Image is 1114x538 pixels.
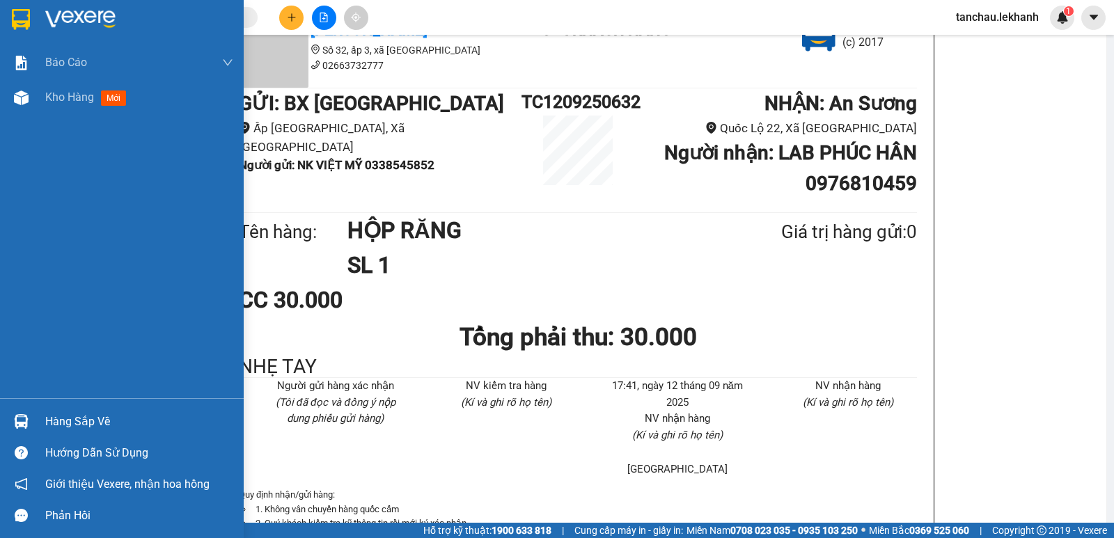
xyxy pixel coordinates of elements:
span: environment [705,122,717,134]
span: Miền Nam [687,523,858,538]
span: environment [239,122,251,134]
span: notification [15,477,28,491]
i: (Kí và ghi rõ họ tên) [803,396,893,409]
div: 0976810459 [163,45,283,65]
b: Người gửi : NK VIỆT MỸ 0338545852 [239,158,434,172]
span: CC : [161,93,180,108]
b: GỬI : BX [GEOGRAPHIC_DATA] [239,92,504,115]
li: [GEOGRAPHIC_DATA] [609,461,746,478]
b: Người nhận : LAB PHÚC HÂN 0976810459 [664,141,917,195]
span: Giới thiệu Vexere, nhận hoa hồng [45,475,210,493]
span: environment [311,45,320,54]
div: 30.000 [161,90,284,109]
img: icon-new-feature [1056,11,1069,24]
h1: HỘP RĂNG [347,213,714,248]
span: tanchau.lekhanh [945,8,1050,26]
img: logo.jpg [802,18,835,52]
div: Tên hàng: [239,218,347,246]
span: ⚪️ [861,528,865,533]
li: Người gửi hàng xác nhận [267,378,405,395]
strong: 1900 633 818 [492,525,551,536]
span: Báo cáo [45,54,87,71]
span: mới [101,90,126,106]
span: Hỗ trợ kỹ thuật: [423,523,551,538]
li: 2. Quý khách kiểm tra kỹ thông tin rồi mới ký xác nhận [253,516,917,530]
strong: 0369 525 060 [909,525,969,536]
img: warehouse-icon [14,90,29,105]
span: question-circle [15,446,28,459]
div: 0338545852 [12,62,153,81]
li: NV kiểm tra hàng [438,378,576,395]
div: An Sương [163,12,283,29]
span: Kho hàng [45,90,94,104]
img: warehouse-icon [14,414,29,429]
li: Quốc Lộ 22, Xã [GEOGRAPHIC_DATA] [634,119,917,138]
button: file-add [312,6,336,30]
li: Ấp [GEOGRAPHIC_DATA], Xã [GEOGRAPHIC_DATA] [239,119,521,156]
span: file-add [319,13,329,22]
span: caret-down [1088,11,1100,24]
span: phone [311,60,320,70]
span: down [222,57,233,68]
span: Cung cấp máy in - giấy in: [574,523,683,538]
li: Số 32, ấp 3, xã [GEOGRAPHIC_DATA] [239,42,489,58]
li: 1. Không vân chuyển hàng quốc cấm [253,503,917,516]
span: plus [287,13,297,22]
li: 02663732777 [239,58,489,73]
button: plus [279,6,304,30]
div: Hàng sắp về [45,411,233,432]
div: Hướng dẫn sử dụng [45,443,233,464]
strong: 0708 023 035 - 0935 103 250 [730,525,858,536]
button: aim [344,6,368,30]
i: (Kí và ghi rõ họ tên) [461,396,551,409]
span: Miền Bắc [869,523,969,538]
h1: TC1209250632 [521,88,634,116]
span: | [562,523,564,538]
img: solution-icon [14,56,29,70]
i: (Kí và ghi rõ họ tên) [632,429,723,441]
img: logo-vxr [12,9,30,30]
li: (c) 2017 [842,33,917,51]
h1: SL 1 [347,248,714,283]
li: NV nhận hàng [780,378,918,395]
div: Giá trị hàng gửi: 0 [714,218,917,246]
span: message [15,509,28,522]
div: Phản hồi [45,505,233,526]
b: NHẬN : An Sương [764,92,917,115]
sup: 1 [1064,6,1074,16]
span: copyright [1037,525,1046,535]
div: NK VIỆT MỸ [12,45,153,62]
li: 17:41, ngày 12 tháng 09 năm 2025 [609,378,746,411]
div: BX [GEOGRAPHIC_DATA] [12,12,153,45]
i: (Tôi đã đọc và đồng ý nộp dung phiếu gửi hàng) [276,396,395,425]
div: CC 30.000 [239,283,462,317]
span: Nhận: [163,13,196,28]
button: caret-down [1081,6,1106,30]
span: | [980,523,982,538]
span: Gửi: [12,13,33,28]
li: NV nhận hàng [609,411,746,427]
span: 1 [1066,6,1071,16]
h1: Tổng phải thu: 30.000 [239,318,917,356]
div: NHẸ TAY [239,356,917,378]
div: LAB PHÚC HÂN [163,29,283,45]
span: aim [351,13,361,22]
